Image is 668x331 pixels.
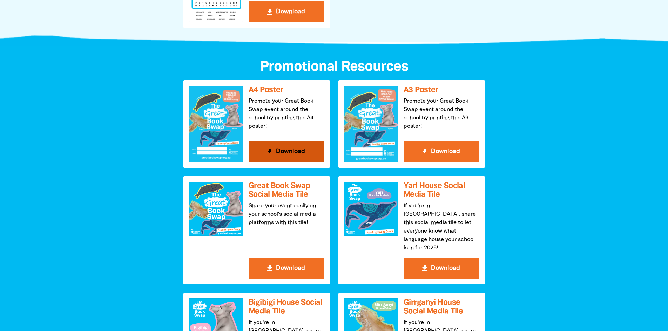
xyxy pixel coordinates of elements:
i: get_app [265,147,274,156]
i: get_app [420,264,429,273]
button: get_app Download [249,258,324,279]
i: get_app [420,147,429,156]
h3: Girrganyi House Social Media Tile [404,298,479,316]
h3: Great Book Swap Social Media Tile [249,182,324,199]
span: Promotional Resources [260,61,408,74]
img: Yari House Social Media Tile [344,182,398,236]
h3: A4 Poster [249,86,324,95]
h3: Bigibigi House Social Media Tile [249,298,324,316]
i: get_app [265,264,274,273]
img: A4 Poster [189,86,243,162]
i: get_app [265,8,274,16]
button: get_app Download [249,141,324,162]
h3: Yari House Social Media Tile [404,182,479,199]
button: get_app Download [249,1,324,22]
img: Great Book Swap Social Media Tile [189,182,243,236]
img: A3 Poster [344,86,398,162]
button: get_app Download [404,258,479,279]
button: get_app Download [404,141,479,162]
h3: A3 Poster [404,86,479,95]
